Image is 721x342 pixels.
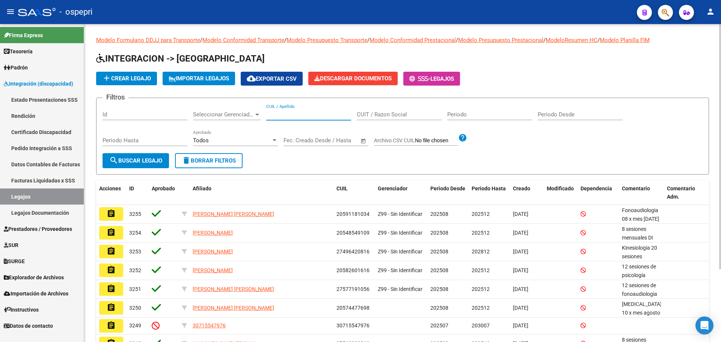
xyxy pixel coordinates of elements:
datatable-header-cell: Comentario [619,181,664,205]
span: 8 sesiones mensuales DI BATTISTA VALENTINA/ Agosto a diciembre [622,226,664,266]
span: 202508 [430,305,448,311]
span: 202508 [430,211,448,217]
a: Modelo Conformidad Prestacional [370,37,456,44]
mat-icon: assignment [107,284,116,293]
button: Descargar Documentos [308,72,398,85]
span: 202812 [472,249,490,255]
mat-icon: assignment [107,247,116,256]
mat-icon: delete [182,156,191,165]
mat-icon: assignment [107,303,116,312]
span: Firma Express [4,31,43,39]
mat-icon: add [102,74,111,83]
a: Modelo Conformidad Transporte [202,37,284,44]
span: Dependencia [581,185,612,191]
span: Z99 - Sin Identificar [378,286,422,292]
span: 202508 [430,249,448,255]
span: 202512 [472,267,490,273]
span: 202508 [430,267,448,273]
span: Exportar CSV [247,75,297,82]
datatable-header-cell: Periodo Desde [427,181,469,205]
h3: Filtros [103,92,128,102]
button: Buscar Legajo [103,153,169,168]
span: 3254 [129,230,141,236]
span: 3250 [129,305,141,311]
span: 3252 [129,267,141,273]
button: IMPORTAR LEGAJOS [163,72,235,85]
span: 27496420816 [336,249,370,255]
input: Archivo CSV CUIL [415,137,458,144]
span: 202512 [472,286,490,292]
a: Modelo Planilla FIM [600,37,650,44]
span: Borrar Filtros [182,157,236,164]
mat-icon: assignment [107,228,116,237]
span: Legajos [430,75,454,82]
span: [DATE] [513,230,528,236]
button: Exportar CSV [241,72,303,86]
span: Z99 - Sin Identificar [378,267,422,273]
a: ModeloResumen HC [546,37,597,44]
datatable-header-cell: Modificado [544,181,578,205]
span: Z99 - Sin Identificar [378,230,422,236]
span: Buscar Legajo [109,157,162,164]
span: 30715547976 [193,322,226,328]
span: 20591181034 [336,211,370,217]
span: Explorador de Archivos [4,273,64,282]
span: 3255 [129,211,141,217]
span: Gerenciador [378,185,407,191]
span: Creado [513,185,530,191]
datatable-header-cell: CUIL [333,181,375,205]
button: Borrar Filtros [175,153,243,168]
mat-icon: assignment [107,321,116,330]
span: SURGE [4,257,25,265]
span: [PERSON_NAME] [PERSON_NAME] [193,305,274,311]
span: Periodo Hasta [472,185,506,191]
mat-icon: assignment [107,265,116,274]
input: End date [315,137,351,144]
span: Periodo Desde [430,185,465,191]
span: 202508 [430,286,448,292]
datatable-header-cell: Aprobado [149,181,179,205]
datatable-header-cell: Gerenciador [375,181,427,205]
span: [DATE] [513,322,528,328]
span: [DATE] [513,305,528,311]
span: 202512 [472,305,490,311]
span: Acciones [99,185,121,191]
input: Start date [284,137,308,144]
span: 3251 [129,286,141,292]
span: Seleccionar Gerenciador [193,111,254,118]
span: 20548549109 [336,230,370,236]
span: 3249 [129,322,141,328]
button: -Legajos [403,72,460,86]
span: - ospepri [59,4,92,20]
button: Crear Legajo [96,72,157,85]
span: - [409,75,430,82]
span: Integración (discapacidad) [4,80,73,88]
mat-icon: cloud_download [247,74,256,83]
mat-icon: search [109,156,118,165]
button: Open calendar [359,137,368,145]
datatable-header-cell: Comentario Adm. [664,181,709,205]
span: CUIL [336,185,348,191]
span: SUR [4,241,18,249]
span: 203007 [472,322,490,328]
span: Descargar Documentos [314,75,392,82]
span: [PERSON_NAME] [193,230,233,236]
span: Afiliado [193,185,211,191]
mat-icon: help [458,133,467,142]
a: Modelo Presupuesto Prestacional [458,37,543,44]
span: 30715547976 [336,322,370,328]
span: Todos [193,137,209,144]
mat-icon: person [706,7,715,16]
datatable-header-cell: Periodo Hasta [469,181,510,205]
span: [PERSON_NAME] [PERSON_NAME] [193,211,274,217]
span: INTEGRACION -> [GEOGRAPHIC_DATA] [96,53,265,64]
span: 202512 [472,230,490,236]
span: Prestadores / Proveedores [4,225,72,233]
span: [DATE] [513,286,528,292]
datatable-header-cell: Acciones [96,181,126,205]
span: 27577191056 [336,286,370,292]
span: Crear Legajo [102,75,151,82]
span: 12 sesiones de psicología Bailati Ailin/ Agosto a dic [622,264,664,295]
span: 20574477698 [336,305,370,311]
span: [PERSON_NAME] [193,249,233,255]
